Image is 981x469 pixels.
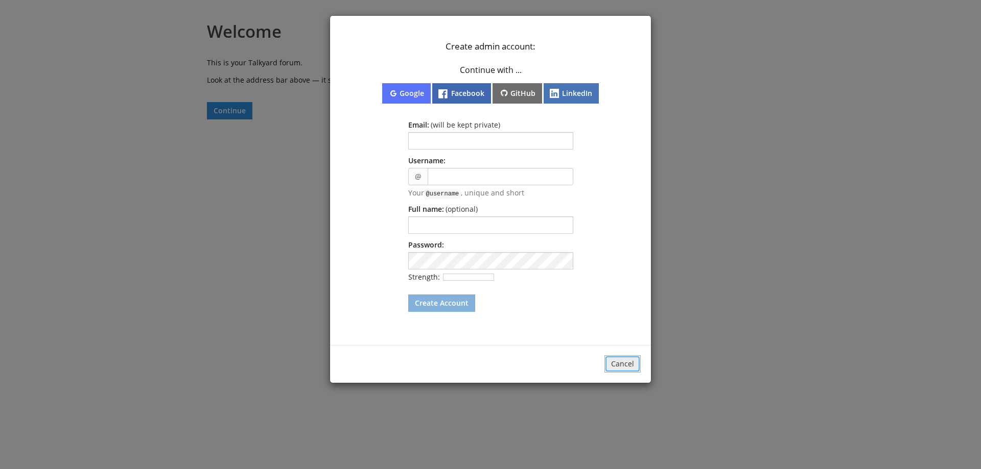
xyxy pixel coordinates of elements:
label: Email: [408,120,500,130]
code: @username [424,189,461,199]
span: @ [408,168,428,185]
span: Your , unique and short [408,188,525,198]
label: Username: [408,156,446,165]
p: Continue with ... [414,65,567,75]
button: Cancel [604,355,641,373]
button: Google [382,83,431,104]
button: Facebook [432,83,491,104]
label: Password: [408,240,444,250]
span: (optional) [446,204,478,214]
span: Strength: [408,272,494,282]
p: Create admin account: [343,41,638,52]
img: flogo-HexRBG-Wht-58.png [438,89,448,98]
button: LinkedIn [544,83,599,104]
label: Full name: [408,204,478,214]
button: GitHub [493,83,543,104]
span: ( will be kept private ) [431,120,500,130]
